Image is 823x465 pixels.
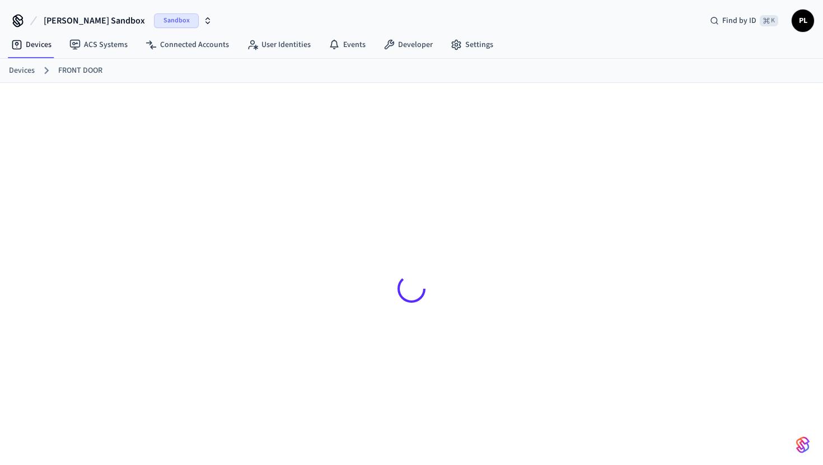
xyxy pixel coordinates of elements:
[442,35,502,55] a: Settings
[793,11,813,31] span: PL
[722,15,756,26] span: Find by ID
[238,35,320,55] a: User Identities
[2,35,60,55] a: Devices
[375,35,442,55] a: Developer
[796,436,810,454] img: SeamLogoGradient.69752ec5.svg
[701,11,787,31] div: Find by ID⌘ K
[792,10,814,32] button: PL
[154,13,199,28] span: Sandbox
[760,15,778,26] span: ⌘ K
[44,14,145,27] span: [PERSON_NAME] Sandbox
[9,65,35,77] a: Devices
[137,35,238,55] a: Connected Accounts
[60,35,137,55] a: ACS Systems
[320,35,375,55] a: Events
[58,65,102,77] a: FRONT DOOR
